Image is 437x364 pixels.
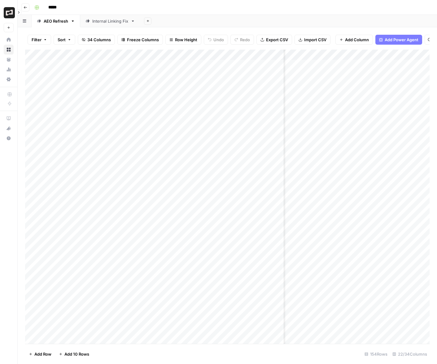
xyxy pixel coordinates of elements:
[4,7,15,18] img: Brex Logo
[295,35,330,45] button: Import CSV
[80,15,140,27] a: Internal Linking Fix
[390,349,430,359] div: 22/34 Columns
[256,35,292,45] button: Export CSV
[304,37,326,43] span: Import CSV
[34,351,51,357] span: Add Row
[87,37,111,43] span: 34 Columns
[335,35,373,45] button: Add Column
[58,37,66,43] span: Sort
[213,37,224,43] span: Undo
[385,37,418,43] span: Add Power Agent
[44,18,68,24] div: AEO Refresh
[64,351,89,357] span: Add 10 Rows
[345,37,369,43] span: Add Column
[54,35,75,45] button: Sort
[4,133,14,143] button: Help + Support
[362,349,390,359] div: 154 Rows
[92,18,128,24] div: Internal Linking Fix
[266,37,288,43] span: Export CSV
[175,37,197,43] span: Row Height
[4,124,13,133] div: What's new?
[28,35,51,45] button: Filter
[230,35,254,45] button: Redo
[32,15,80,27] a: AEO Refresh
[4,64,14,74] a: Usage
[4,35,14,45] a: Home
[32,37,42,43] span: Filter
[78,35,115,45] button: 34 Columns
[4,123,14,133] button: What's new?
[240,37,250,43] span: Redo
[4,113,14,123] a: AirOps Academy
[204,35,228,45] button: Undo
[55,349,93,359] button: Add 10 Rows
[4,5,14,20] button: Workspace: Brex
[4,45,14,55] a: Browse
[165,35,201,45] button: Row Height
[25,349,55,359] button: Add Row
[4,74,14,84] a: Settings
[117,35,163,45] button: Freeze Columns
[4,55,14,64] a: Your Data
[127,37,159,43] span: Freeze Columns
[375,35,422,45] button: Add Power Agent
